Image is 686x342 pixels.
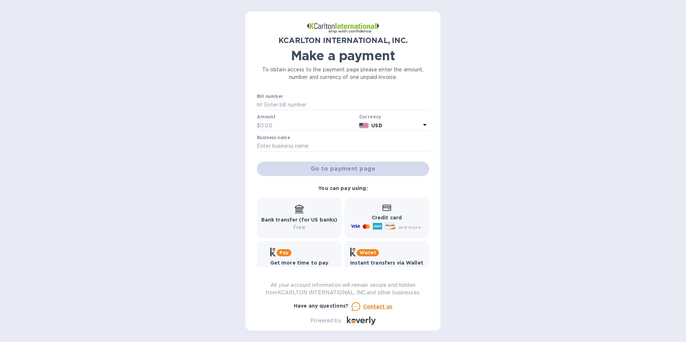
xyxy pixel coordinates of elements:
input: Enter business name [257,141,429,152]
p: Up to 12 weeks [270,267,329,274]
b: Pay [279,250,288,255]
u: Contact us [363,304,393,309]
p: Free [261,224,338,231]
b: Wallet [360,250,376,255]
label: Business name [257,136,290,140]
p: Free [350,267,423,274]
img: USD [359,123,369,128]
span: and more... [398,224,424,230]
b: Bank transfer (for US banks) [261,217,338,223]
p: Powered by [310,317,341,324]
p: № [257,101,263,109]
p: All your account information will remain secure and hidden from KCARLTON INTERNATIONAL, INC. and ... [257,281,429,296]
p: $ [257,122,260,129]
b: USD [371,123,382,128]
b: Currency [359,114,381,119]
p: To obtain access to the payment page please enter the amount, number and currency of one unpaid i... [257,66,429,81]
b: Get more time to pay [270,260,329,266]
b: You can pay using: [318,185,367,191]
label: Bill number [257,94,283,99]
input: 0.00 [260,120,356,131]
h1: Make a payment [257,48,429,63]
b: KCARLTON INTERNATIONAL, INC. [278,36,407,45]
label: Amount [257,115,275,119]
b: Credit card [372,215,402,220]
b: Have any questions? [294,303,349,309]
input: Enter bill number [263,100,429,110]
b: Instant transfers via Wallet [350,260,423,266]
